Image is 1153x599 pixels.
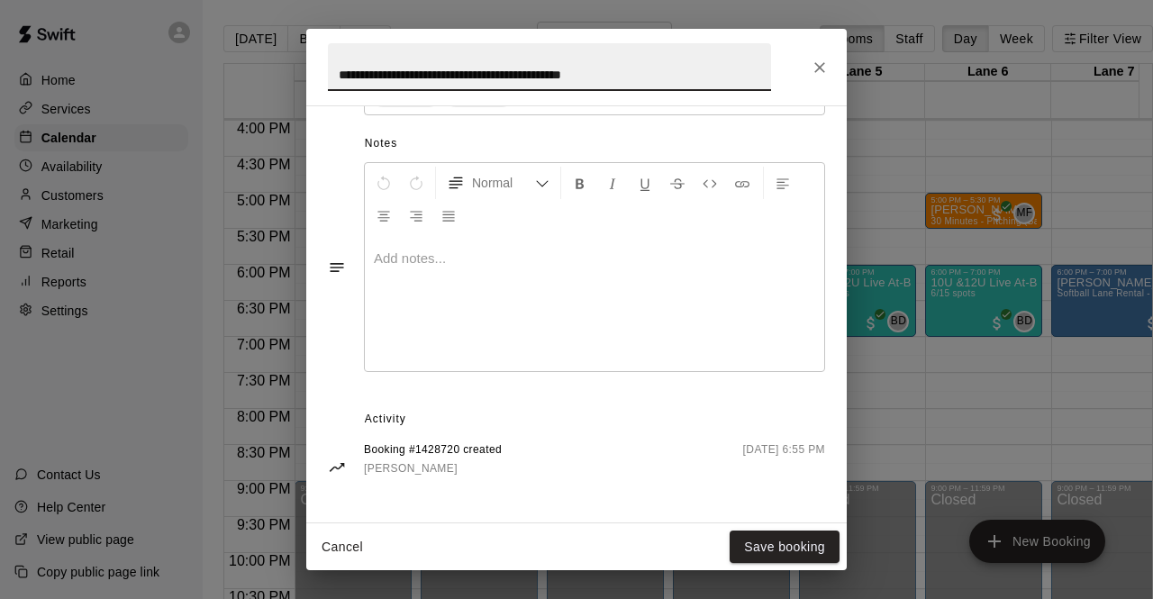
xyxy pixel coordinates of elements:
svg: Activity [328,458,346,476]
button: Right Align [401,199,431,231]
button: Format Bold [565,167,595,199]
span: Booking #1428720 created [364,441,502,459]
button: Format Strikethrough [662,167,693,199]
button: Insert Code [695,167,725,199]
a: [PERSON_NAME] [364,459,502,478]
button: Cancel [313,531,371,564]
span: [PERSON_NAME] [364,462,458,475]
span: Normal [472,174,535,192]
button: Insert Link [727,167,758,199]
button: Left Align [767,167,798,199]
button: Justify Align [433,199,464,231]
span: [DATE] 6:55 PM [743,441,825,478]
button: Redo [401,167,431,199]
button: Close [803,51,836,84]
span: Activity [365,405,825,434]
button: Format Underline [630,167,660,199]
button: Format Italics [597,167,628,199]
button: Center Align [368,199,399,231]
button: Formatting Options [440,167,557,199]
button: Undo [368,167,399,199]
span: Notes [365,130,825,159]
button: Save booking [730,531,840,564]
svg: Notes [328,259,346,277]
